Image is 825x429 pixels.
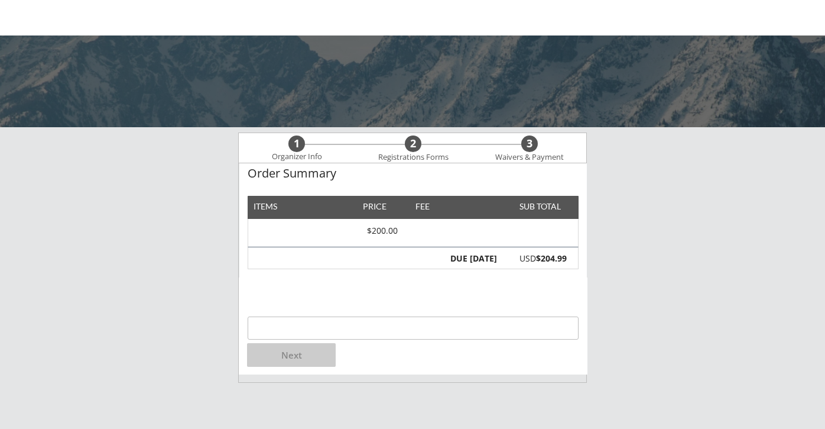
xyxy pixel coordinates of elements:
div: Registrations Forms [372,153,454,162]
strong: $204.99 [536,253,567,264]
div: 1 [288,137,305,150]
div: SUB TOTAL [515,202,561,211]
div: 3 [521,137,538,150]
div: PRICE [357,202,392,211]
div: $200.00 [357,227,407,235]
div: Waivers & Payment [489,153,570,162]
div: Organizer Info [264,152,329,162]
button: Next [247,343,336,367]
div: FEE [407,202,438,211]
div: 2 [405,137,421,150]
div: Order Summary [248,167,579,180]
div: DUE [DATE] [448,254,497,263]
div: ITEMS [254,202,295,211]
div: USD [504,254,567,263]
